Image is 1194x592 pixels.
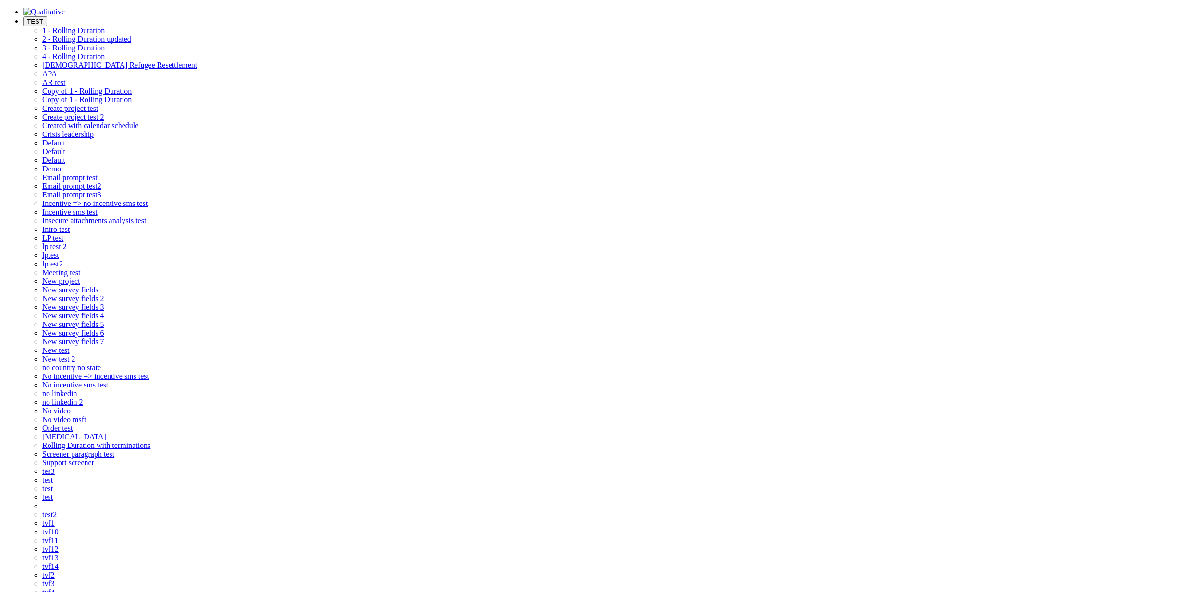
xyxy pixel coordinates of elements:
[42,424,73,432] span: Order test
[42,70,57,78] a: APA
[42,545,59,553] a: tvf12
[42,104,98,112] span: Create project test
[42,113,104,121] a: Create project test 2
[42,303,104,311] a: New survey fields 3
[1146,546,1194,592] iframe: Chat Widget
[42,139,65,147] a: Default
[42,476,53,484] span: test
[42,389,77,398] a: no linkedin
[42,346,69,354] a: New test
[42,571,55,579] a: tvf2
[42,35,131,43] span: 2 - Rolling Duration updated
[42,225,70,233] a: Intro test
[42,52,105,60] a: 4 - Rolling Duration
[42,44,105,52] a: 3 - Rolling Duration
[42,191,101,199] a: Email prompt test3
[23,8,65,16] img: Qualitative
[42,286,98,294] a: New survey fields
[42,562,59,570] a: tvf14
[42,87,132,95] span: Copy of 1 - Rolling Duration
[42,199,148,207] a: Incentive => no incentive sms test
[42,381,108,389] a: No incentive sms test
[42,528,59,536] a: tvf10
[42,338,104,346] a: New survey fields 7
[42,320,104,328] a: New survey fields 5
[42,312,104,320] a: New survey fields 4
[42,294,104,302] a: New survey fields 2
[42,260,63,268] span: lptest2
[42,450,114,458] a: Screener paragraph test
[42,251,59,259] a: lptest
[23,16,47,26] button: TEST
[42,372,149,380] a: No incentive => incentive sms test
[42,580,55,588] a: tvf3
[42,467,55,475] a: tes3
[42,217,146,225] a: Insecure attachments analysis test
[42,156,65,164] a: Default
[42,121,138,130] a: Created with calendar schedule
[42,493,53,501] a: test
[42,363,101,372] a: no country no state
[42,173,98,181] span: Email prompt test
[42,147,65,156] a: Default
[42,355,75,363] a: New test 2
[42,78,65,86] a: AR test
[42,407,71,415] a: No video
[42,234,63,242] a: LP test
[42,26,105,35] span: 1 - Rolling Duration
[42,415,86,423] span: No video msft
[42,536,58,544] a: tvf11
[42,441,150,449] a: Rolling Duration with terminations
[42,510,57,519] a: test2
[42,484,53,493] a: test
[42,208,98,216] a: Incentive sms test
[42,398,83,406] a: no linkedin 2
[42,433,106,441] span: [MEDICAL_DATA]
[42,554,59,562] a: tvf13
[42,519,55,527] a: tvf1
[42,96,132,104] a: Copy of 1 - Rolling Duration
[42,165,61,173] a: Demo
[42,61,197,69] a: [DEMOGRAPHIC_DATA] Refugee Resettlement
[42,242,67,251] a: lp test 2
[42,268,81,277] a: Meeting test
[42,459,94,467] a: Support screener
[42,329,104,337] span: New survey fields 6
[42,182,101,190] a: Email prompt test2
